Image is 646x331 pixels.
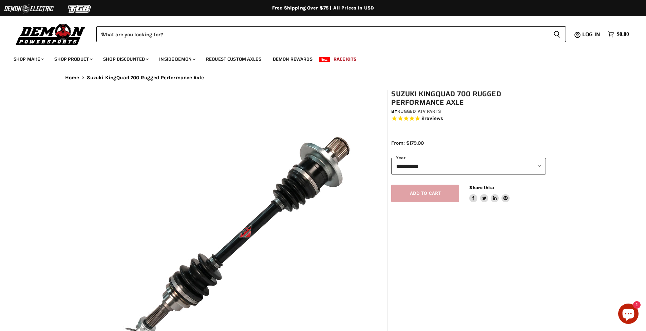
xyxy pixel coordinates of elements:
aside: Share this: [469,185,510,203]
a: Shop Product [49,52,97,66]
a: Shop Discounted [98,52,153,66]
button: Search [548,26,566,42]
a: Shop Make [8,52,48,66]
input: When autocomplete results are available use up and down arrows to review and enter to select [96,26,548,42]
select: year [391,158,546,174]
img: Demon Powersports [14,22,88,46]
nav: Breadcrumbs [52,75,594,81]
span: From: $179.00 [391,140,424,146]
a: Race Kits [328,52,361,66]
span: 2 reviews [421,116,443,122]
div: Free Shipping Over $75 | All Prices In USD [52,5,594,11]
span: $0.00 [617,31,629,38]
form: Product [96,26,566,42]
span: New! [319,57,330,62]
a: $0.00 [604,29,632,39]
a: Demon Rewards [268,52,318,66]
a: Request Custom Axles [201,52,266,66]
a: Inside Demon [154,52,199,66]
span: Share this: [469,185,494,190]
img: TGB Logo 2 [54,2,105,15]
a: Log in [579,32,604,38]
div: by [391,108,546,115]
a: Rugged ATV Parts [397,108,441,114]
ul: Main menu [8,49,627,66]
h1: Suzuki KingQuad 700 Rugged Performance Axle [391,90,546,107]
span: Log in [582,30,600,39]
span: Suzuki KingQuad 700 Rugged Performance Axle [87,75,204,81]
inbox-online-store-chat: Shopify online store chat [616,304,641,326]
a: Home [65,75,79,81]
span: Rated 5.0 out of 5 stars 2 reviews [391,115,546,122]
img: Demon Electric Logo 2 [3,2,54,15]
span: reviews [424,116,443,122]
